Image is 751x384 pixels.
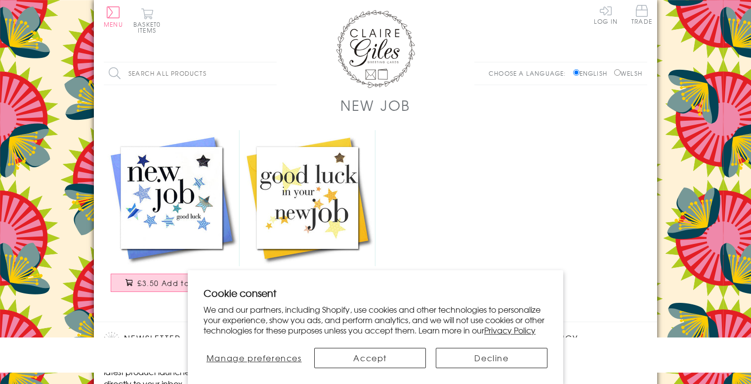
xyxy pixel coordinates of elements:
img: Claire Giles Greetings Cards [336,10,415,88]
input: Welsh [614,69,621,76]
input: English [573,69,580,76]
button: Basket0 items [133,8,161,33]
span: Menu [104,20,123,29]
p: Choose a language: [489,69,571,78]
label: Welsh [614,69,642,78]
input: Search [267,62,277,85]
span: Manage preferences [207,352,302,364]
a: Trade [631,5,652,26]
h1: New Job [340,95,411,115]
span: £3.50 Add to Basket [137,278,218,288]
input: Search all products [104,62,277,85]
h2: Newsletter [104,332,272,347]
a: New Job Card, Good Luck, Embellished with a padded star £3.50 Add to Basket [240,130,375,302]
img: New Job Card, Good Luck, Embellished with a padded star [240,130,375,266]
span: 0 items [138,20,161,35]
a: Privacy Policy [484,324,536,336]
button: Menu [104,6,123,27]
a: Log In [594,5,618,24]
a: New Job Card, Blue Stars, Good Luck, padded star embellished £3.50 Add to Basket [104,130,240,302]
p: We and our partners, including Shopify, use cookies and other technologies to personalize your ex... [204,304,547,335]
h2: Cookie consent [204,286,547,300]
button: Decline [436,348,547,368]
label: English [573,69,612,78]
img: New Job Card, Blue Stars, Good Luck, padded star embellished [104,130,240,266]
span: Trade [631,5,652,24]
button: £3.50 Add to Basket [111,274,233,292]
button: Accept [314,348,426,368]
button: Manage preferences [204,348,304,368]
